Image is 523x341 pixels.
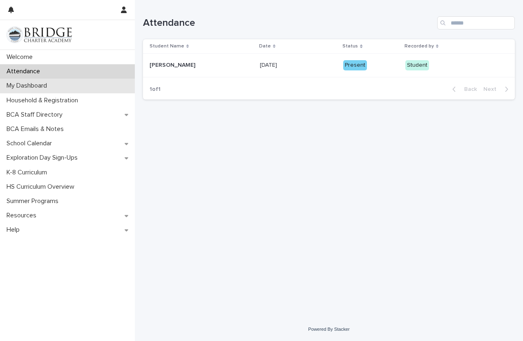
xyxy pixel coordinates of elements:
[3,82,54,90] p: My Dashboard
[150,42,184,51] p: Student Name
[3,140,58,147] p: School Calendar
[3,68,47,75] p: Attendance
[405,42,434,51] p: Recorded by
[3,154,84,162] p: Exploration Day Sign-Ups
[459,86,477,92] span: Back
[3,125,70,133] p: BCA Emails & Notes
[143,17,434,29] h1: Attendance
[342,42,358,51] p: Status
[308,327,349,332] a: Powered By Stacker
[3,197,65,205] p: Summer Programs
[3,226,26,234] p: Help
[3,183,81,191] p: HS Curriculum Overview
[3,212,43,219] p: Resources
[3,111,69,119] p: BCA Staff Directory
[405,60,429,70] div: Student
[437,16,515,29] input: Search
[7,27,72,43] img: V1C1m3IdTEidaUdm9Hs0
[483,86,501,92] span: Next
[260,60,279,69] p: [DATE]
[3,53,39,61] p: Welcome
[480,86,515,93] button: Next
[3,169,54,176] p: K-8 Curriculum
[3,97,85,104] p: Household & Registration
[446,86,480,93] button: Back
[143,79,167,99] p: 1 of 1
[143,54,515,77] tr: [PERSON_NAME][PERSON_NAME] [DATE][DATE] PresentStudent
[259,42,271,51] p: Date
[343,60,367,70] div: Present
[150,60,197,69] p: [PERSON_NAME]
